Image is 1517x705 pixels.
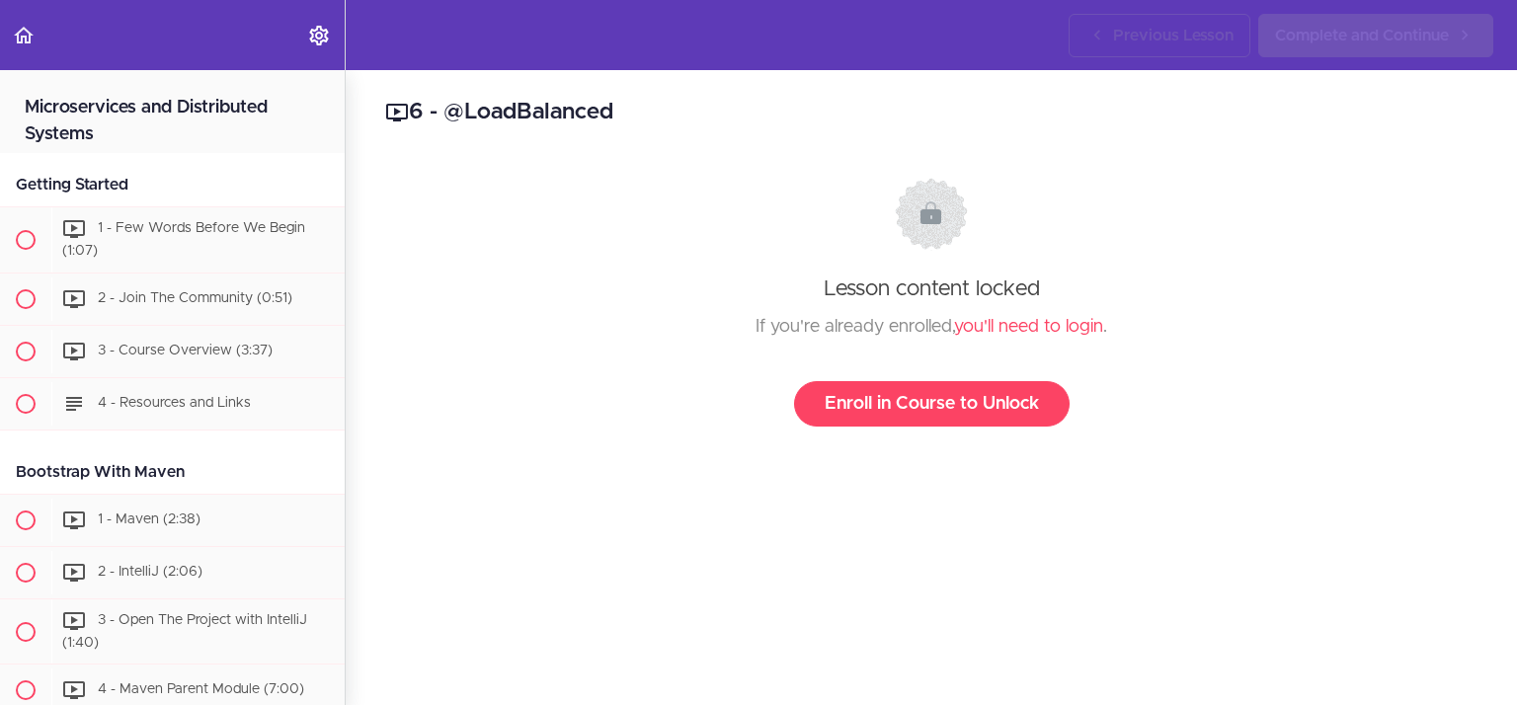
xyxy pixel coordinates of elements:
a: you'll need to login [954,318,1103,336]
span: 2 - IntelliJ (2:06) [98,565,202,579]
div: If you're already enrolled, . [404,312,1459,342]
a: Enroll in Course to Unlock [794,381,1070,427]
span: Complete and Continue [1275,24,1449,47]
span: 1 - Maven (2:38) [98,512,200,526]
h2: 6 - @LoadBalanced [385,96,1477,129]
div: Lesson content locked [404,178,1459,427]
span: 1 - Few Words Before We Begin (1:07) [62,221,305,258]
span: 3 - Course Overview (3:37) [98,344,273,357]
svg: Back to course curriculum [12,24,36,47]
a: Complete and Continue [1258,14,1493,57]
span: 4 - Maven Parent Module (7:00) [98,683,304,697]
span: Previous Lesson [1113,24,1234,47]
span: 2 - Join The Community (0:51) [98,291,292,305]
span: 4 - Resources and Links [98,396,251,410]
span: 3 - Open The Project with IntelliJ (1:40) [62,613,307,650]
svg: Settings Menu [307,24,331,47]
a: Previous Lesson [1069,14,1250,57]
